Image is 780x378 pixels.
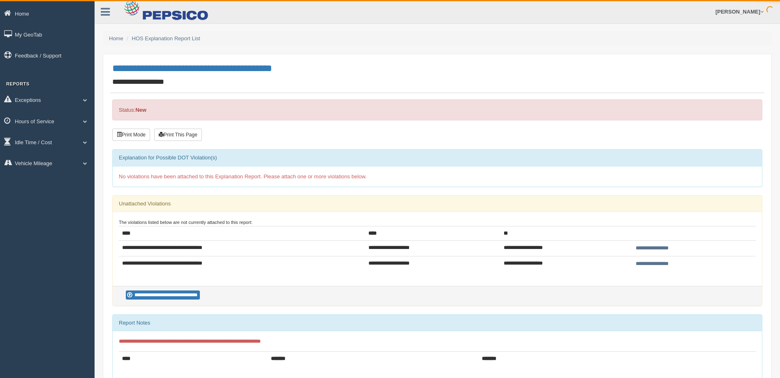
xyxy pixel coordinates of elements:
[119,220,252,225] small: The violations listed below are not currently attached to this report:
[154,129,202,141] button: Print This Page
[113,315,762,331] div: Report Notes
[113,196,762,212] div: Unattached Violations
[109,35,123,41] a: Home
[132,35,200,41] a: HOS Explanation Report List
[113,150,762,166] div: Explanation for Possible DOT Violation(s)
[119,173,367,180] span: No violations have been attached to this Explanation Report. Please attach one or more violations...
[112,129,150,141] button: Print Mode
[135,107,146,113] strong: New
[112,99,762,120] div: Status:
